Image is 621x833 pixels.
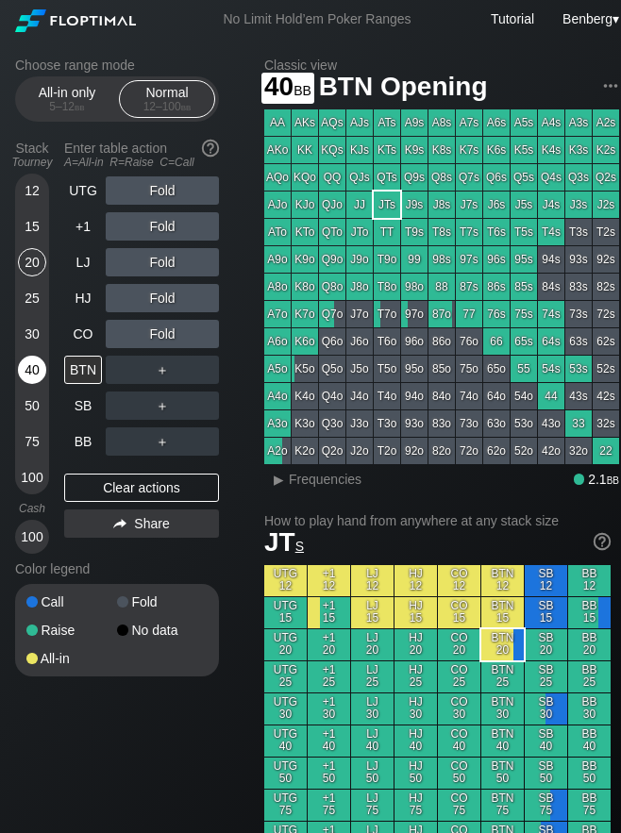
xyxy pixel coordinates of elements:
[481,661,524,692] div: BTN 25
[8,133,57,176] div: Stack
[593,219,619,245] div: T2s
[401,410,428,437] div: 93o
[351,758,394,789] div: LJ 50
[574,472,619,487] div: 2.1
[428,383,455,409] div: 84o
[456,356,482,382] div: 75o
[346,192,373,218] div: JJ
[346,109,373,136] div: AJs
[295,534,304,555] span: s
[292,192,318,218] div: KJo
[319,438,345,464] div: Q2o
[319,383,345,409] div: Q4o
[483,192,510,218] div: J6s
[264,109,291,136] div: AA
[292,137,318,163] div: KK
[319,328,345,355] div: Q6o
[525,725,567,757] div: SB 40
[106,427,219,456] div: ＋
[538,192,564,218] div: J4s
[64,427,102,456] div: BB
[565,356,592,382] div: 53s
[64,133,219,176] div: Enter table action
[289,472,361,487] span: Frequencies
[264,629,307,660] div: UTG 20
[374,356,400,382] div: T5o
[181,100,192,113] span: bb
[346,328,373,355] div: J6o
[565,137,592,163] div: K3s
[511,274,537,300] div: 85s
[319,137,345,163] div: KQs
[568,693,611,725] div: BB 30
[319,109,345,136] div: AQs
[264,565,307,596] div: UTG 12
[438,790,480,821] div: CO 75
[308,758,350,789] div: +1 50
[64,248,102,276] div: LJ
[308,725,350,757] div: +1 40
[481,629,524,660] div: BTN 20
[456,328,482,355] div: 76o
[538,328,564,355] div: 64s
[26,652,117,665] div: All-in
[438,597,480,628] div: CO 15
[64,392,102,420] div: SB
[292,438,318,464] div: K2o
[346,356,373,382] div: J5o
[511,328,537,355] div: 65s
[483,356,510,382] div: 65o
[428,164,455,191] div: Q8s
[264,58,619,73] h2: Classic view
[64,474,219,502] div: Clear actions
[346,301,373,327] div: J7o
[538,274,564,300] div: 84s
[117,595,208,608] div: Fold
[593,356,619,382] div: 52s
[511,383,537,409] div: 54o
[438,758,480,789] div: CO 50
[319,192,345,218] div: QJo
[106,176,219,205] div: Fold
[346,246,373,273] div: J9o
[374,192,400,218] div: JTs
[428,356,455,382] div: 85o
[264,661,307,692] div: UTG 25
[565,438,592,464] div: 32o
[538,164,564,191] div: Q4s
[438,661,480,692] div: CO 25
[264,246,291,273] div: A9o
[568,565,611,596] div: BB 12
[428,246,455,273] div: 98s
[374,410,400,437] div: T3o
[428,301,455,327] div: 87o
[483,410,510,437] div: 63o
[568,758,611,789] div: BB 50
[264,383,291,409] div: A4o
[394,758,437,789] div: HJ 50
[351,693,394,725] div: LJ 30
[15,9,136,32] img: Floptimal logo
[351,597,394,628] div: LJ 15
[568,790,611,821] div: BB 75
[401,438,428,464] div: 92o
[75,100,85,113] span: bb
[374,274,400,300] div: T8o
[308,693,350,725] div: +1 30
[401,383,428,409] div: 94o
[264,527,304,557] span: JT
[401,246,428,273] div: 99
[374,246,400,273] div: T9o
[346,137,373,163] div: KJs
[308,790,350,821] div: +1 75
[319,410,345,437] div: Q3o
[438,565,480,596] div: CO 12
[538,301,564,327] div: 74s
[483,301,510,327] div: 76s
[15,554,219,584] div: Color legend
[394,629,437,660] div: HJ 20
[565,301,592,327] div: 73s
[292,301,318,327] div: K7o
[292,164,318,191] div: KQo
[511,219,537,245] div: T5s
